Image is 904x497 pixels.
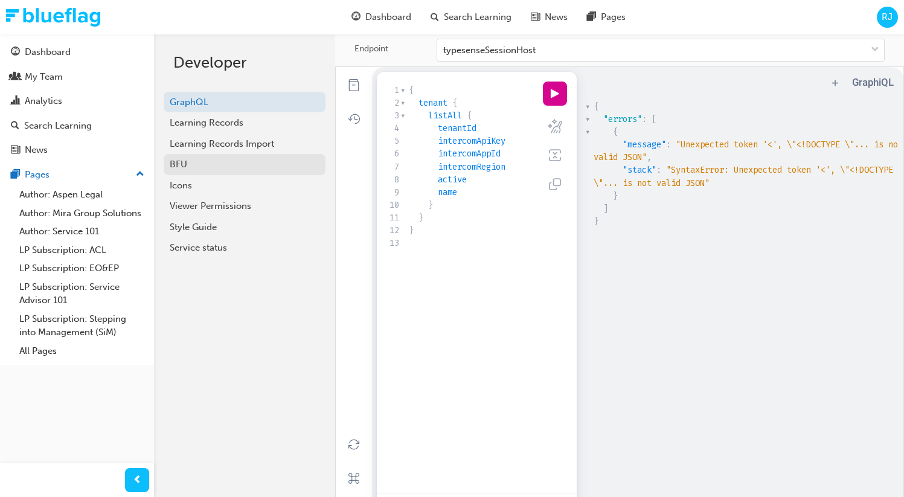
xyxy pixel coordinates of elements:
div: 4 [386,122,399,135]
button: Show Documentation Explorer [341,72,367,98]
img: Trak [6,8,100,27]
span: } [428,199,433,211]
a: pages-iconPages [577,5,635,30]
span: up-icon [136,167,144,182]
span: intercomRegion [438,161,505,173]
span: { [409,85,414,96]
button: Execute query (Ctrl-Enter) [543,82,567,106]
div: 8 [386,173,399,186]
span: listAll [428,110,462,121]
span: { [467,110,472,121]
div: 9 [386,186,399,199]
ul: Select active operation [372,75,386,90]
a: GraphiQL [852,76,894,88]
div: Endpoint [354,43,388,55]
span: pages-icon [587,10,596,25]
span: active [438,174,467,185]
span: search-icon [11,121,19,132]
span: [ [652,114,656,125]
div: 13 [386,237,399,249]
div: Style Guide [170,220,319,234]
h2: Developer [173,53,316,72]
span: { [452,97,457,109]
div: Editor Commands [543,82,567,483]
div: 5 [386,135,399,147]
div: BFU [170,158,319,172]
span: search-icon [431,10,439,25]
a: news-iconNews [521,5,577,30]
div: Dashboard [25,45,71,59]
span: "stack" [623,164,656,176]
span: News [545,10,568,24]
span: Search Learning [444,10,511,24]
div: Service status [170,241,319,255]
a: LP Subscription: ACL [14,241,149,260]
span: pages-icon [11,170,20,181]
div: Icons [170,179,319,193]
div: 7 [386,161,399,173]
div: News [25,143,48,157]
span: down-icon [871,42,879,58]
button: Open short keys dialog [341,465,367,492]
button: Pages [5,164,149,186]
span: : [656,164,661,176]
a: Style Guide [164,217,325,238]
button: DashboardMy TeamAnalyticsSearch LearningNews [5,39,149,164]
a: All Pages [14,342,149,361]
span: , [647,152,652,163]
span: : [666,139,671,150]
div: My Team [25,70,63,84]
div: Viewer Permissions [170,199,319,213]
div: 2 [386,97,399,109]
a: Viewer Permissions [164,196,325,217]
span: } [594,216,598,227]
div: 1 [386,84,399,97]
div: 10 [386,199,399,211]
a: Learning Records Import [164,133,325,155]
a: Learning Records [164,112,325,133]
span: { [594,101,598,112]
div: 3 [386,109,399,122]
div: Analytics [25,94,62,108]
div: Learning Records Import [170,137,319,151]
button: Add tab [828,75,842,90]
em: i [879,76,881,88]
section: Query Editor [377,72,577,493]
span: people-icon [11,72,20,83]
span: : [642,114,647,125]
span: guage-icon [11,47,20,58]
div: Learning Records [170,116,319,130]
span: "SyntaxError: Unexpected token '<', \"<!DOCTYPE \"... is not valid JSON" [594,164,898,188]
span: tenantId [438,123,476,134]
a: Service status [164,237,325,258]
div: 6 [386,147,399,160]
span: tenant [418,97,447,109]
span: name [438,187,457,198]
div: 11 [386,211,399,224]
div: Search Learning [24,119,92,133]
button: RJ [877,7,898,28]
span: news-icon [531,10,540,25]
span: intercomApiKey [438,135,505,147]
button: Prettify query (Shift-Ctrl-P) [543,114,567,138]
button: Show History [341,106,367,132]
span: prev-icon [133,473,142,488]
a: Search Learning [5,115,149,137]
span: "message" [623,139,666,150]
a: My Team [5,66,149,88]
button: Copy query (Shift-Ctrl-C) [543,172,567,196]
a: Author: Service 101 [14,222,149,241]
span: news-icon [11,145,20,156]
span: chart-icon [11,96,20,107]
a: guage-iconDashboard [342,5,421,30]
span: guage-icon [351,10,361,25]
a: search-iconSearch Learning [421,5,521,30]
span: { [613,126,618,138]
span: } [613,190,618,202]
span: Pages [601,10,626,24]
a: Author: Aspen Legal [14,185,149,204]
a: Icons [164,175,325,196]
span: RJ [882,10,893,24]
